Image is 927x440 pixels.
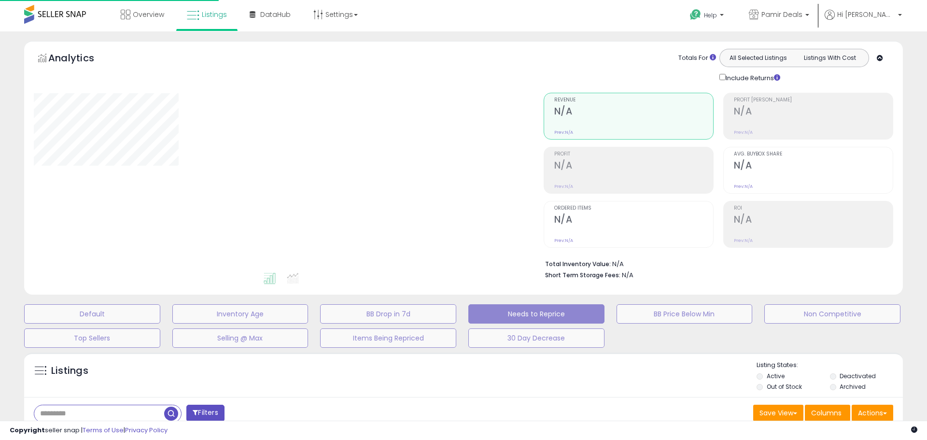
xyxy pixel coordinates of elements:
span: Hi [PERSON_NAME] [837,10,895,19]
span: Avg. Buybox Share [734,152,893,157]
h2: N/A [734,214,893,227]
span: DataHub [260,10,291,19]
strong: Copyright [10,426,45,435]
h2: N/A [554,106,713,119]
div: seller snap | | [10,426,168,435]
a: Hi [PERSON_NAME] [825,10,902,31]
span: Profit [PERSON_NAME] [734,98,893,103]
small: Prev: N/A [554,129,573,135]
button: Default [24,304,160,324]
button: All Selected Listings [722,52,794,64]
span: Ordered Items [554,206,713,211]
b: Total Inventory Value: [545,260,611,268]
i: Get Help [689,9,702,21]
button: 30 Day Decrease [468,328,604,348]
h2: N/A [734,160,893,173]
small: Prev: N/A [734,129,753,135]
span: Listings [202,10,227,19]
small: Prev: N/A [554,238,573,243]
h5: Analytics [48,51,113,67]
button: Inventory Age [172,304,309,324]
a: Help [682,1,733,31]
span: Overview [133,10,164,19]
button: BB Price Below Min [617,304,753,324]
span: Profit [554,152,713,157]
span: N/A [622,270,633,280]
small: Prev: N/A [554,184,573,189]
small: Prev: N/A [734,184,753,189]
div: Include Returns [712,72,792,83]
button: Selling @ Max [172,328,309,348]
button: Listings With Cost [794,52,866,64]
div: Totals For [678,54,716,63]
span: ROI [734,206,893,211]
h2: N/A [554,160,713,173]
span: Revenue [554,98,713,103]
button: Non Competitive [764,304,900,324]
span: Help [704,11,717,19]
h2: N/A [554,214,713,227]
li: N/A [545,257,886,269]
small: Prev: N/A [734,238,753,243]
button: Items Being Repriced [320,328,456,348]
span: Pamir Deals [761,10,802,19]
button: Needs to Reprice [468,304,604,324]
h2: N/A [734,106,893,119]
button: Top Sellers [24,328,160,348]
b: Short Term Storage Fees: [545,271,620,279]
button: BB Drop in 7d [320,304,456,324]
